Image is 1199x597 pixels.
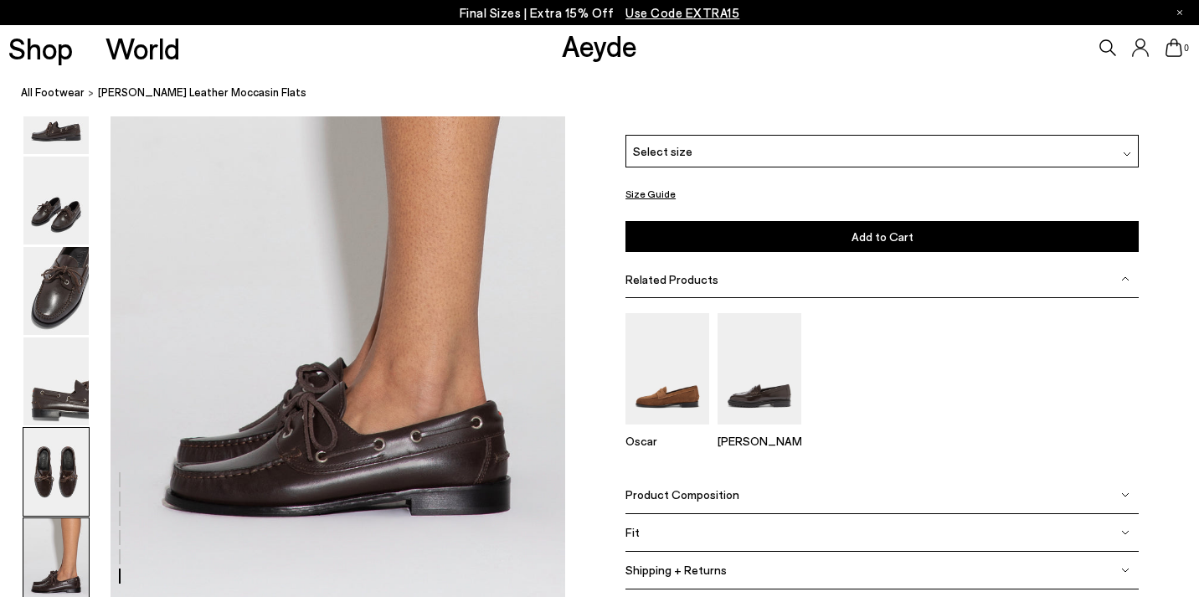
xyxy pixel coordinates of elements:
a: Aeyde [562,28,637,63]
p: Oscar [625,434,709,448]
span: Navigate to /collections/ss25-final-sizes [625,5,739,20]
nav: breadcrumb [21,70,1199,116]
img: Harris Leather Moccasin Flats - Image 3 [23,247,89,335]
img: svg%3E [1121,528,1130,537]
a: Shop [8,33,73,63]
p: Final Sizes | Extra 15% Off [460,3,740,23]
span: 0 [1182,44,1191,53]
img: Harris Leather Moccasin Flats - Image 2 [23,157,89,244]
img: Harris Leather Moccasin Flats - Image 5 [23,428,89,516]
button: Add to Cart [625,221,1139,252]
span: Add to Cart [852,229,913,244]
button: Size Guide [625,184,676,205]
img: svg%3E [1123,150,1131,158]
img: Harris Leather Moccasin Flats - Image 4 [23,337,89,425]
span: Fit [625,525,640,539]
a: All Footwear [21,84,85,101]
img: svg%3E [1121,566,1130,574]
span: [PERSON_NAME] Leather Moccasin Flats [98,84,306,101]
a: Oscar Suede Loafers Oscar [625,413,709,448]
span: Shipping + Returns [625,563,727,577]
span: Select size [633,142,692,160]
img: Oscar Suede Loafers [625,313,709,425]
img: Leon Loafers [718,313,801,425]
a: World [105,33,180,63]
a: Leon Loafers [PERSON_NAME] [718,413,801,448]
a: 0 [1166,39,1182,57]
img: svg%3E [1121,275,1130,283]
img: svg%3E [1121,491,1130,499]
p: [PERSON_NAME] [718,434,801,448]
span: Related Products [625,272,718,286]
span: Product Composition [625,487,739,502]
